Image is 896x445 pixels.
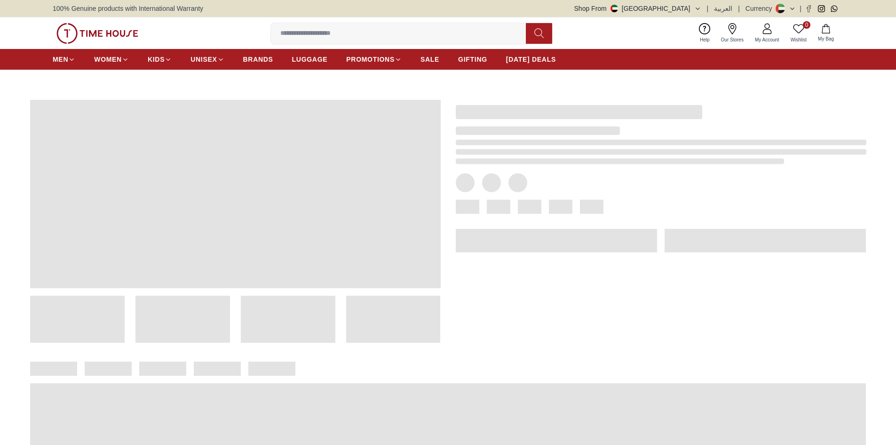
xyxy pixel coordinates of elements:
[831,5,838,12] a: Whatsapp
[814,35,838,42] span: My Bag
[420,55,439,64] span: SALE
[785,21,812,45] a: 0Wishlist
[148,55,165,64] span: KIDS
[420,51,439,68] a: SALE
[715,21,749,45] a: Our Stores
[506,51,556,68] a: [DATE] DEALS
[53,55,68,64] span: MEN
[56,23,138,44] img: ...
[506,55,556,64] span: [DATE] DEALS
[94,55,122,64] span: WOMEN
[745,4,776,13] div: Currency
[346,51,402,68] a: PROMOTIONS
[787,36,810,43] span: Wishlist
[458,51,487,68] a: GIFTING
[707,4,709,13] span: |
[611,5,618,12] img: United Arab Emirates
[190,51,224,68] a: UNISEX
[148,51,172,68] a: KIDS
[190,55,217,64] span: UNISEX
[812,22,840,44] button: My Bag
[243,55,273,64] span: BRANDS
[805,5,812,12] a: Facebook
[717,36,747,43] span: Our Stores
[243,51,273,68] a: BRANDS
[751,36,783,43] span: My Account
[574,4,701,13] button: Shop From[GEOGRAPHIC_DATA]
[714,4,732,13] button: العربية
[800,4,801,13] span: |
[94,51,129,68] a: WOMEN
[803,21,810,29] span: 0
[696,36,714,43] span: Help
[292,51,328,68] a: LUGGAGE
[53,4,203,13] span: 100% Genuine products with International Warranty
[292,55,328,64] span: LUGGAGE
[53,51,75,68] a: MEN
[738,4,740,13] span: |
[346,55,395,64] span: PROMOTIONS
[458,55,487,64] span: GIFTING
[694,21,715,45] a: Help
[818,5,825,12] a: Instagram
